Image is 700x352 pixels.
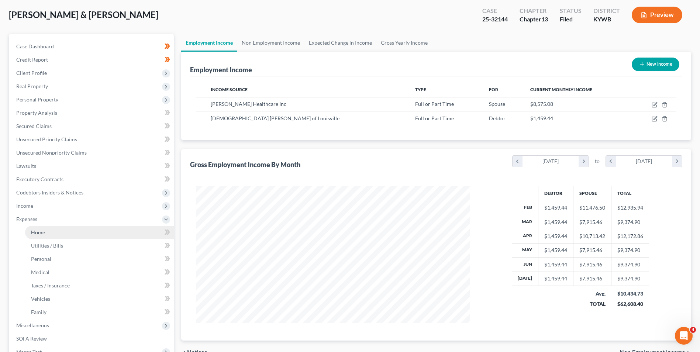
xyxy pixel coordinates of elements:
i: chevron_left [606,156,616,167]
span: Secured Claims [16,123,52,129]
a: Lawsuits [10,159,174,173]
span: [PERSON_NAME] Healthcare Inc [211,101,286,107]
div: $1,459.44 [544,232,567,240]
div: Filed [560,15,582,24]
div: [DATE] [523,156,579,167]
div: $7,915.46 [579,261,605,268]
span: Personal Property [16,96,58,103]
div: Avg. [579,290,606,297]
th: Apr [512,229,538,243]
button: New Income [632,58,679,71]
span: Client Profile [16,70,47,76]
th: Total [611,186,649,201]
a: Credit Report [10,53,174,66]
div: District [593,7,620,15]
div: $10,713.42 [579,232,605,240]
th: May [512,243,538,257]
i: chevron_right [579,156,589,167]
div: $62,608.40 [617,300,644,308]
span: Unsecured Priority Claims [16,136,77,142]
td: $9,374.90 [611,215,649,229]
span: Medical [31,269,49,275]
td: $9,374.90 [611,258,649,272]
span: Lawsuits [16,163,36,169]
a: Case Dashboard [10,40,174,53]
th: [DATE] [512,272,538,286]
span: Spouse [489,101,505,107]
span: Utilities / Bills [31,242,63,249]
th: Feb [512,201,538,215]
a: Gross Yearly Income [376,34,432,52]
span: Debtor [489,115,506,121]
span: Full or Part Time [415,101,454,107]
div: Status [560,7,582,15]
i: chevron_left [513,156,523,167]
div: [DATE] [616,156,672,167]
div: Chapter [520,7,548,15]
span: Home [31,229,45,235]
a: Home [25,226,174,239]
a: Vehicles [25,292,174,306]
span: Vehicles [31,296,50,302]
button: Preview [632,7,682,23]
span: Credit Report [16,56,48,63]
div: $1,459.44 [544,275,567,282]
div: TOTAL [579,300,606,308]
a: Taxes / Insurance [25,279,174,292]
a: Personal [25,252,174,266]
div: $11,476.50 [579,204,605,211]
i: chevron_right [672,156,682,167]
div: $10,434.73 [617,290,644,297]
td: $12,172.86 [611,229,649,243]
span: Income [16,203,33,209]
span: Unsecured Nonpriority Claims [16,149,87,156]
div: KYWB [593,15,620,24]
span: Type [415,87,426,92]
span: $8,575.08 [530,101,553,107]
a: Family [25,306,174,319]
span: 13 [541,15,548,23]
th: Debtor [538,186,573,201]
div: $1,459.44 [544,218,567,226]
span: For [489,87,498,92]
span: Property Analysis [16,110,57,116]
span: Executory Contracts [16,176,63,182]
span: Family [31,309,46,315]
a: Unsecured Nonpriority Claims [10,146,174,159]
a: Property Analysis [10,106,174,120]
th: Mar [512,215,538,229]
td: $9,374.90 [611,243,649,257]
a: Unsecured Priority Claims [10,133,174,146]
span: to [595,158,600,165]
span: SOFA Review [16,335,47,342]
td: $12,935.94 [611,201,649,215]
a: Expected Change in Income [304,34,376,52]
div: $1,459.44 [544,204,567,211]
div: Case [482,7,508,15]
span: $1,459.44 [530,115,553,121]
div: $7,915.46 [579,246,605,254]
span: Taxes / Insurance [31,282,70,289]
span: Real Property [16,83,48,89]
span: Expenses [16,216,37,222]
a: Employment Income [181,34,237,52]
span: Codebtors Insiders & Notices [16,189,83,196]
td: $9,374.90 [611,272,649,286]
th: Spouse [573,186,611,201]
div: Chapter [520,15,548,24]
div: Gross Employment Income By Month [190,160,300,169]
span: Full or Part Time [415,115,454,121]
span: [PERSON_NAME] & [PERSON_NAME] [9,9,158,20]
span: Income Source [211,87,248,92]
div: 25-32144 [482,15,508,24]
div: $7,915.46 [579,218,605,226]
span: Case Dashboard [16,43,54,49]
span: 4 [690,327,696,333]
div: $1,459.44 [544,261,567,268]
a: Non Employment Income [237,34,304,52]
div: $1,459.44 [544,246,567,254]
span: [DEMOGRAPHIC_DATA] [PERSON_NAME] of Louisville [211,115,339,121]
span: Current Monthly Income [530,87,592,92]
a: Medical [25,266,174,279]
iframe: Intercom live chat [675,327,693,345]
